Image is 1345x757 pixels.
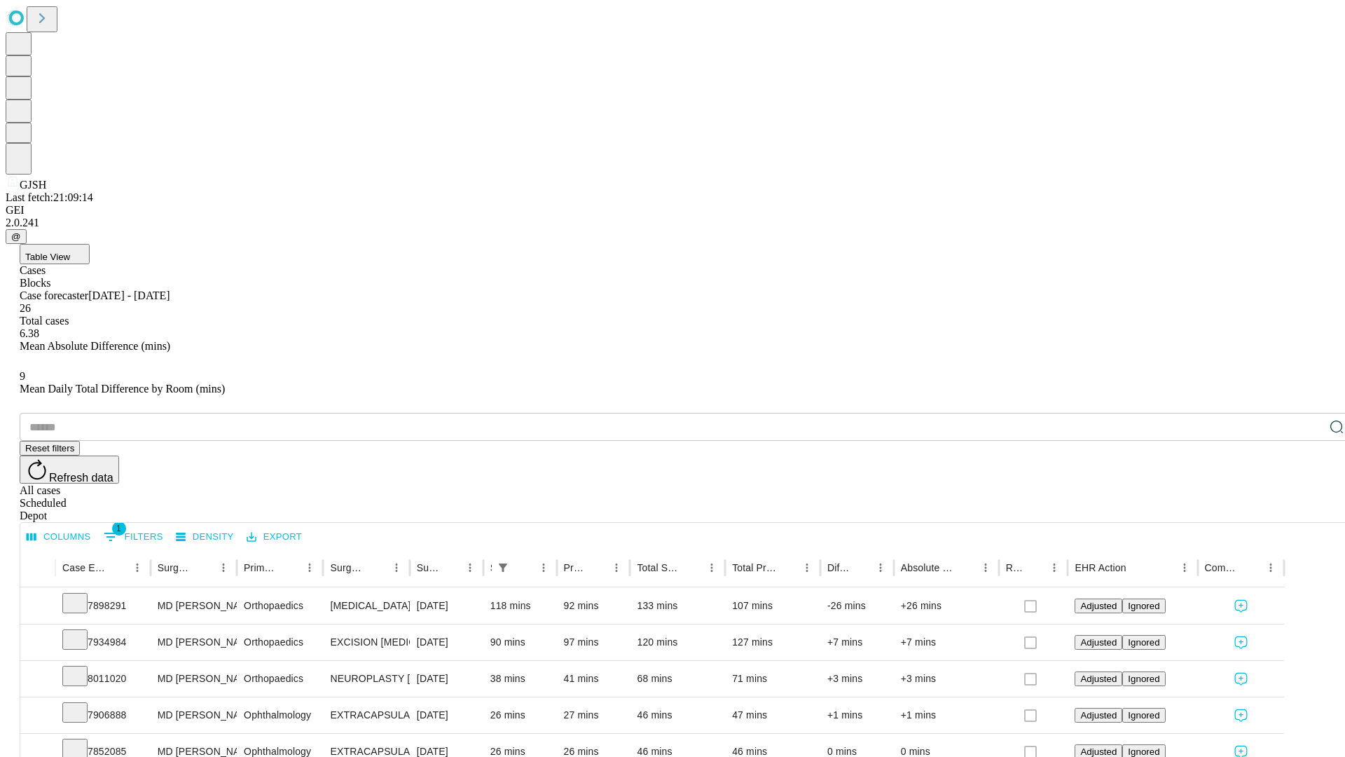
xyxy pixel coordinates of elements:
[732,625,813,660] div: 127 mins
[62,562,106,573] div: Case Epic Id
[901,697,992,733] div: +1 mins
[25,443,74,453] span: Reset filters
[1075,635,1122,650] button: Adjusted
[1261,558,1281,578] button: Menu
[637,697,718,733] div: 46 mins
[490,562,492,573] div: Scheduled In Room Duration
[1044,558,1064,578] button: Menu
[732,697,813,733] div: 47 mins
[564,588,623,624] div: 92 mins
[1122,599,1165,613] button: Ignored
[607,558,626,578] button: Menu
[20,340,170,352] span: Mean Absolute Difference (mins)
[564,697,623,733] div: 27 mins
[827,588,887,624] div: -26 mins
[976,558,995,578] button: Menu
[564,625,623,660] div: 97 mins
[158,588,230,624] div: MD [PERSON_NAME] [PERSON_NAME]
[62,625,144,660] div: 7934984
[1006,562,1024,573] div: Resolved in EHR
[62,661,144,697] div: 8011020
[62,588,144,624] div: 7898291
[330,697,402,733] div: EXTRACAPSULAR CATARACT REMOVAL WITH [MEDICAL_DATA]
[871,558,890,578] button: Menu
[88,289,170,301] span: [DATE] - [DATE]
[244,697,316,733] div: Ophthalmology
[1128,558,1147,578] button: Sort
[6,191,93,203] span: Last fetch: 21:09:14
[956,558,976,578] button: Sort
[901,661,992,697] div: +3 mins
[300,558,319,578] button: Menu
[417,625,476,660] div: [DATE]
[490,625,550,660] div: 90 mins
[6,229,27,244] button: @
[493,558,513,578] button: Show filters
[797,558,817,578] button: Menu
[20,315,69,327] span: Total cases
[243,526,305,548] button: Export
[1075,599,1122,613] button: Adjusted
[901,625,992,660] div: +7 mins
[490,661,550,697] div: 38 mins
[23,526,95,548] button: Select columns
[20,244,90,264] button: Table View
[490,697,550,733] div: 26 mins
[702,558,722,578] button: Menu
[20,179,46,191] span: GJSH
[417,562,439,573] div: Surgery Date
[564,562,586,573] div: Predicted In Room Duration
[367,558,387,578] button: Sort
[1241,558,1261,578] button: Sort
[827,562,850,573] div: Difference
[158,697,230,733] div: MD [PERSON_NAME]
[6,204,1339,217] div: GEI
[330,588,402,624] div: [MEDICAL_DATA] MEDIAL AND LATERAL MENISCECTOMY
[27,704,48,728] button: Expand
[417,588,476,624] div: [DATE]
[244,625,316,660] div: Orthopaedics
[244,588,316,624] div: Orthopaedics
[1080,746,1117,757] span: Adjusted
[1025,558,1044,578] button: Sort
[493,558,513,578] div: 1 active filter
[564,661,623,697] div: 41 mins
[732,562,776,573] div: Total Predicted Duration
[901,562,955,573] div: Absolute Difference
[330,661,402,697] div: NEUROPLASTY [MEDICAL_DATA] AT [GEOGRAPHIC_DATA]
[1128,601,1159,611] span: Ignored
[1205,562,1240,573] div: Comments
[172,526,237,548] button: Density
[62,697,144,733] div: 7906888
[27,667,48,692] button: Expand
[49,472,113,484] span: Refresh data
[100,526,167,548] button: Show filters
[27,631,48,655] button: Expand
[637,661,718,697] div: 68 mins
[637,562,681,573] div: Total Scheduled Duration
[587,558,607,578] button: Sort
[1075,708,1122,723] button: Adjusted
[20,289,88,301] span: Case forecaster
[158,661,230,697] div: MD [PERSON_NAME] [PERSON_NAME]
[1175,558,1194,578] button: Menu
[20,441,80,456] button: Reset filters
[637,588,718,624] div: 133 mins
[417,661,476,697] div: [DATE]
[25,252,70,262] span: Table View
[682,558,702,578] button: Sort
[1122,708,1165,723] button: Ignored
[1080,710,1117,721] span: Adjusted
[280,558,300,578] button: Sort
[1128,710,1159,721] span: Ignored
[417,697,476,733] div: [DATE]
[244,562,279,573] div: Primary Service
[387,558,406,578] button: Menu
[534,558,553,578] button: Menu
[127,558,147,578] button: Menu
[901,588,992,624] div: +26 mins
[1122,671,1165,686] button: Ignored
[827,697,887,733] div: +1 mins
[6,217,1339,229] div: 2.0.241
[827,625,887,660] div: +7 mins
